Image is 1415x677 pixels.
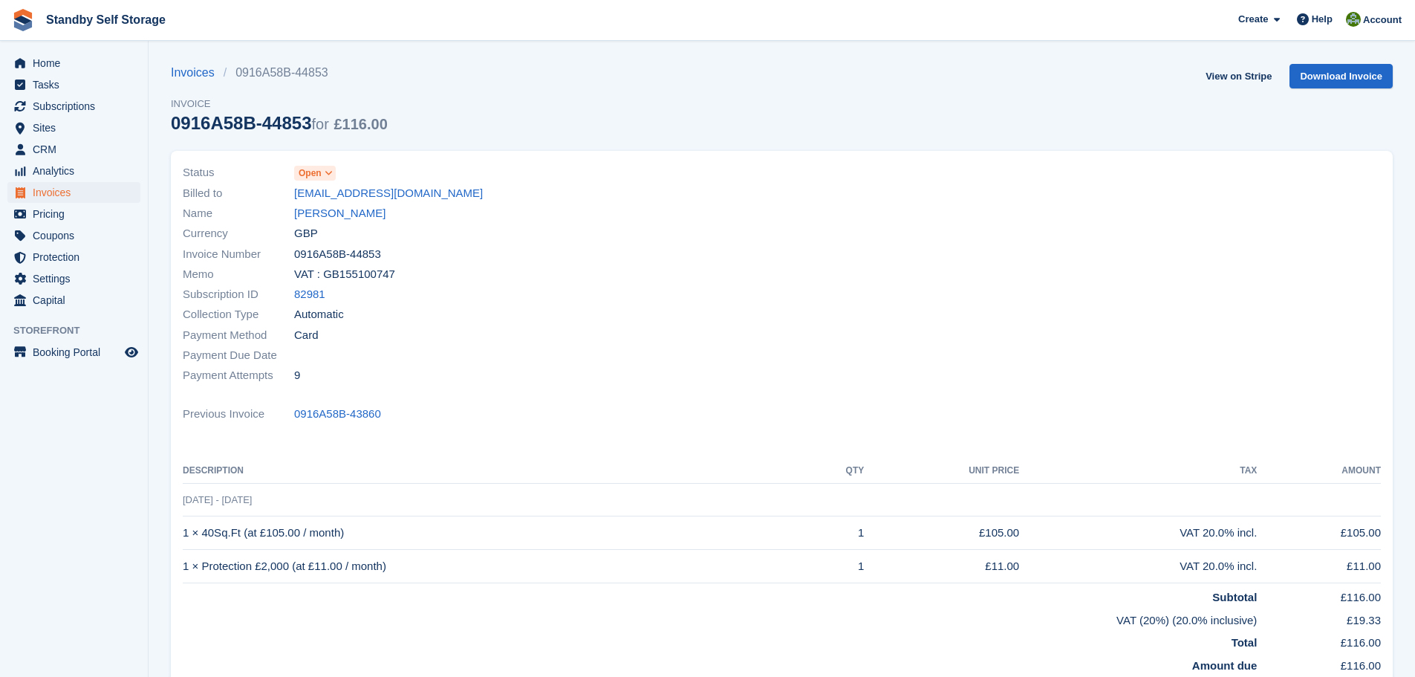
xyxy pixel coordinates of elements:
[33,139,122,160] span: CRM
[7,342,140,363] a: menu
[33,117,122,138] span: Sites
[123,343,140,361] a: Preview store
[7,268,140,289] a: menu
[183,246,294,263] span: Invoice Number
[183,286,294,303] span: Subscription ID
[1257,583,1381,606] td: £116.00
[33,74,122,95] span: Tasks
[294,185,483,202] a: [EMAIL_ADDRESS][DOMAIN_NAME]
[1289,64,1393,88] a: Download Invoice
[1257,606,1381,629] td: £19.33
[33,161,122,181] span: Analytics
[183,266,294,283] span: Memo
[1238,12,1268,27] span: Create
[12,9,34,31] img: stora-icon-8386f47178a22dfd0bd8f6a31ec36ba5ce8667c1dd55bd0f319d3a0aa187defe.svg
[7,161,140,181] a: menu
[183,459,808,483] th: Description
[7,182,140,203] a: menu
[7,204,140,224] a: menu
[13,323,148,338] span: Storefront
[1257,516,1381,550] td: £105.00
[40,7,172,32] a: Standby Self Storage
[1363,13,1402,27] span: Account
[183,347,294,364] span: Payment Due Date
[1019,525,1257,542] div: VAT 20.0% incl.
[183,205,294,222] span: Name
[183,550,808,583] td: 1 × Protection £2,000 (at £11.00 / month)
[294,225,318,242] span: GBP
[864,550,1019,583] td: £11.00
[33,268,122,289] span: Settings
[1257,652,1381,675] td: £116.00
[33,247,122,268] span: Protection
[33,53,122,74] span: Home
[1257,459,1381,483] th: Amount
[1212,591,1257,603] strong: Subtotal
[294,406,381,423] a: 0916A58B-43860
[808,550,865,583] td: 1
[183,306,294,323] span: Collection Type
[183,367,294,384] span: Payment Attempts
[171,64,388,82] nav: breadcrumbs
[183,225,294,242] span: Currency
[7,247,140,268] a: menu
[1192,659,1258,672] strong: Amount due
[334,116,388,132] span: £116.00
[171,64,224,82] a: Invoices
[171,97,388,111] span: Invoice
[294,306,344,323] span: Automatic
[33,225,122,246] span: Coupons
[33,182,122,203] span: Invoices
[1346,12,1361,27] img: Steve Hambridge
[864,459,1019,483] th: Unit Price
[1312,12,1333,27] span: Help
[311,116,328,132] span: for
[7,96,140,117] a: menu
[183,164,294,181] span: Status
[171,113,388,133] div: 0916A58B-44853
[864,516,1019,550] td: £105.00
[1019,558,1257,575] div: VAT 20.0% incl.
[33,290,122,311] span: Capital
[183,606,1257,629] td: VAT (20%) (20.0% inclusive)
[1257,629,1381,652] td: £116.00
[1257,550,1381,583] td: £11.00
[33,342,122,363] span: Booking Portal
[183,327,294,344] span: Payment Method
[183,406,294,423] span: Previous Invoice
[1200,64,1278,88] a: View on Stripe
[7,290,140,311] a: menu
[294,327,319,344] span: Card
[294,246,381,263] span: 0916A58B-44853
[183,516,808,550] td: 1 × 40Sq.Ft (at £105.00 / month)
[33,204,122,224] span: Pricing
[294,164,336,181] a: Open
[183,494,252,505] span: [DATE] - [DATE]
[7,117,140,138] a: menu
[294,205,386,222] a: [PERSON_NAME]
[294,266,395,283] span: VAT : GB155100747
[294,286,325,303] a: 82981
[183,185,294,202] span: Billed to
[7,74,140,95] a: menu
[33,96,122,117] span: Subscriptions
[294,367,300,384] span: 9
[1232,636,1258,649] strong: Total
[7,139,140,160] a: menu
[7,225,140,246] a: menu
[808,459,865,483] th: QTY
[1019,459,1257,483] th: Tax
[299,166,322,180] span: Open
[808,516,865,550] td: 1
[7,53,140,74] a: menu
